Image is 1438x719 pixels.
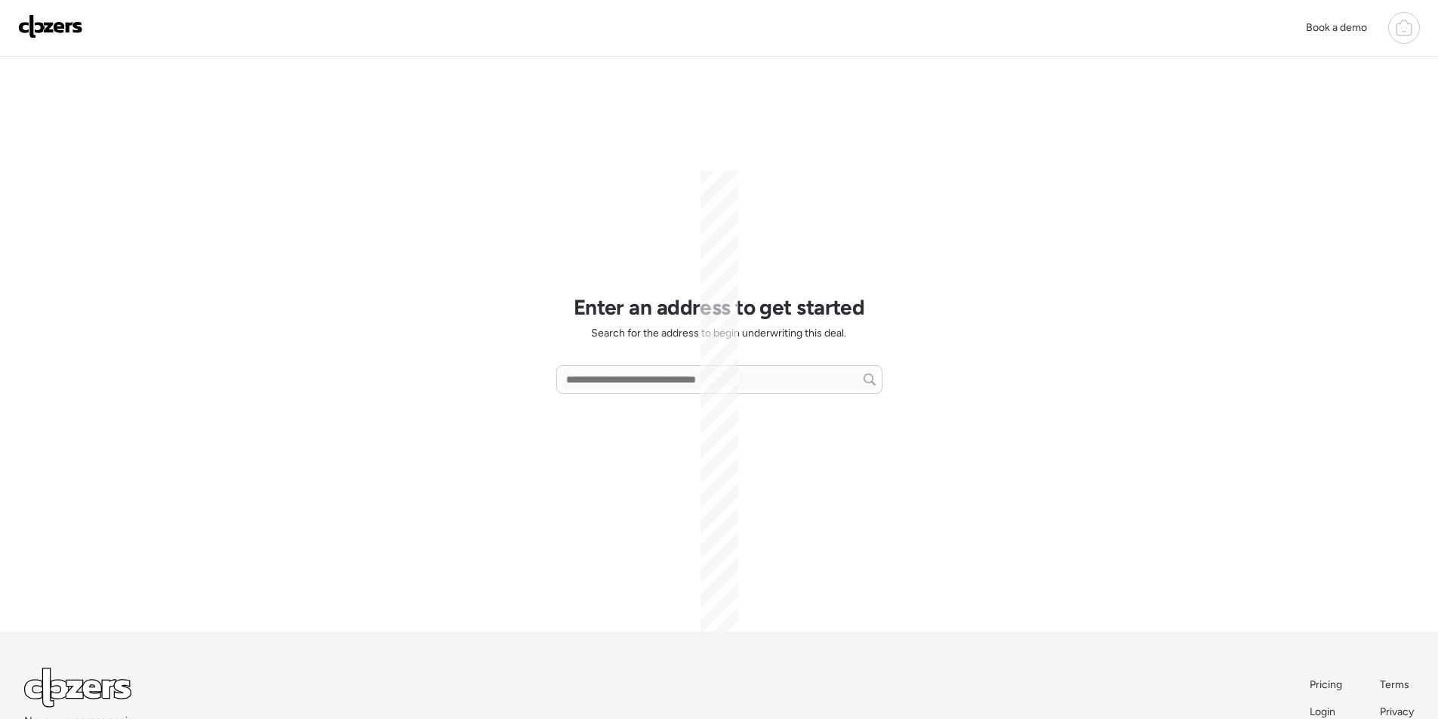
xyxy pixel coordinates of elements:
img: Logo [18,14,83,38]
h1: Enter an address to get started [574,294,865,320]
a: Terms [1380,678,1414,693]
a: Pricing [1310,678,1344,693]
span: Login [1310,705,1335,718]
span: Book a demo [1306,21,1367,34]
span: Search for the address to begin underwriting this deal. [591,326,846,341]
span: Privacy [1380,705,1414,718]
span: Terms [1380,678,1409,691]
img: Logo Light [24,668,131,708]
span: Pricing [1310,678,1342,691]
